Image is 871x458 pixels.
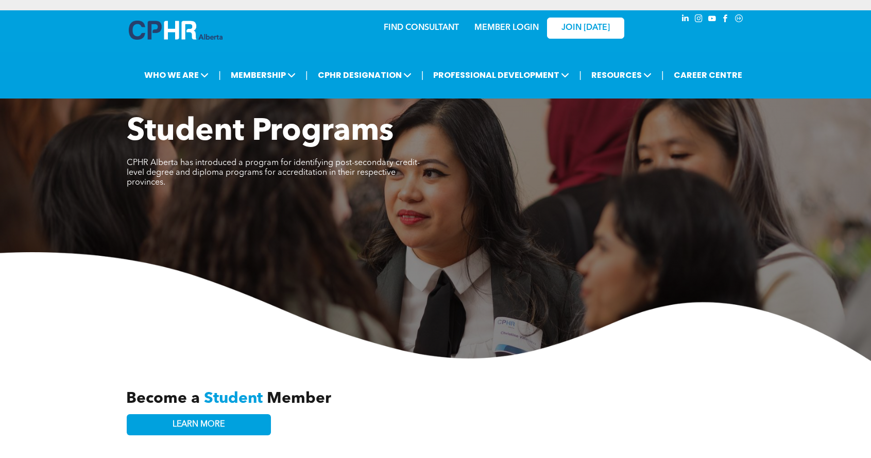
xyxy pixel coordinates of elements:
[218,64,221,86] li: |
[267,391,331,406] span: Member
[141,66,212,85] span: WHO WE ARE
[315,66,415,85] span: CPHR DESIGNATION
[720,13,731,27] a: facebook
[680,13,691,27] a: linkedin
[661,64,664,86] li: |
[693,13,705,27] a: instagram
[127,117,394,148] span: Student Programs
[305,64,308,86] li: |
[127,414,271,435] a: LEARN MORE
[129,21,223,40] img: A blue and white logo for cp alberta
[579,64,582,86] li: |
[671,66,745,85] a: CAREER CENTRE
[588,66,655,85] span: RESOURCES
[474,24,539,32] a: MEMBER LOGIN
[430,66,572,85] span: PROFESSIONAL DEVELOPMENT
[127,159,420,187] span: CPHR Alberta has introduced a program for identifying post-secondary credit-level degree and dipl...
[228,66,299,85] span: MEMBERSHIP
[384,24,459,32] a: FIND CONSULTANT
[421,64,424,86] li: |
[204,391,263,406] span: Student
[561,23,610,33] span: JOIN [DATE]
[126,391,200,406] span: Become a
[707,13,718,27] a: youtube
[733,13,745,27] a: Social network
[173,420,225,430] span: LEARN MORE
[547,18,624,39] a: JOIN [DATE]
